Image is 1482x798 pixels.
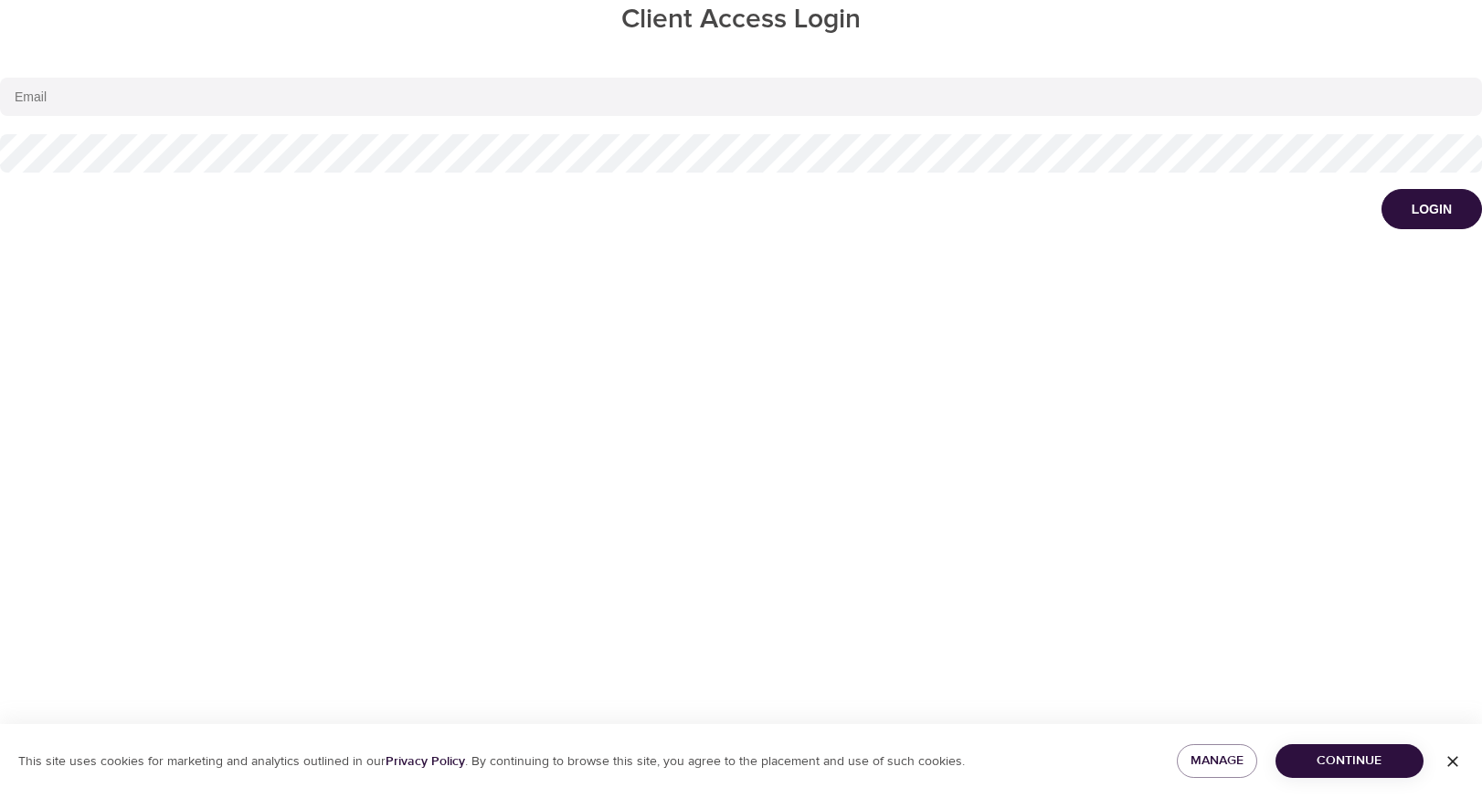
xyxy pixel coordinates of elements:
[1191,750,1243,772] span: Manage
[1381,189,1482,229] button: Login
[1290,750,1409,772] span: Continue
[386,753,465,770] a: Privacy Policy
[1177,744,1257,778] button: Manage
[1412,200,1452,218] div: Login
[1276,744,1424,778] button: Continue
